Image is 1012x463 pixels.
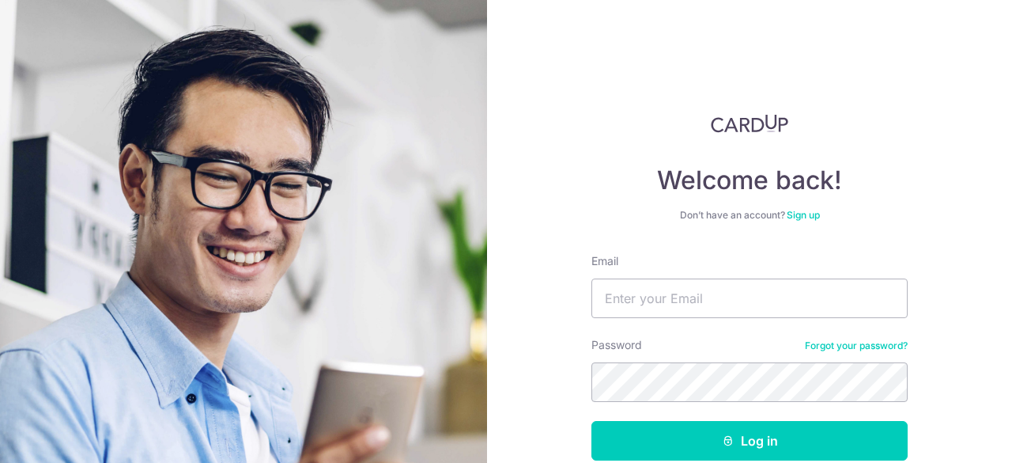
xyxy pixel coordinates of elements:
[591,253,618,269] label: Email
[805,340,908,352] a: Forgot your password?
[591,337,642,353] label: Password
[591,279,908,318] input: Enter your Email
[591,421,908,461] button: Log in
[787,209,820,221] a: Sign up
[591,209,908,222] div: Don’t have an account?
[591,165,908,196] h4: Welcome back!
[711,114,788,133] img: CardUp Logo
